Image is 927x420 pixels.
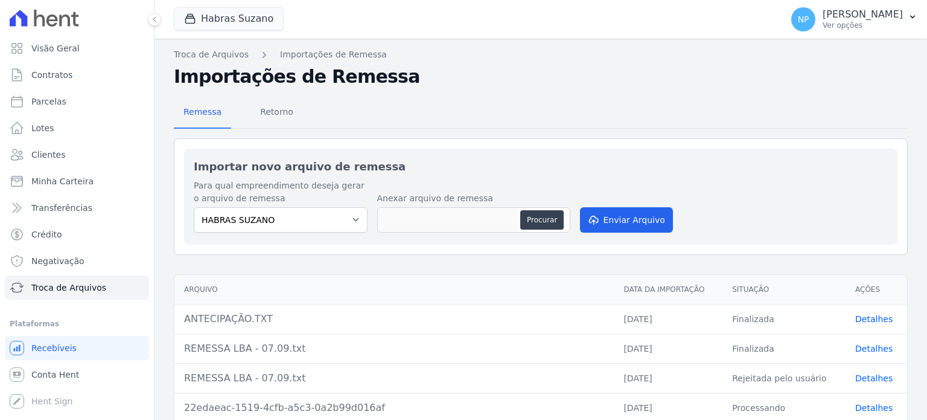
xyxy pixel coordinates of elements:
[823,8,903,21] p: [PERSON_NAME]
[5,116,149,140] a: Lotes
[31,122,54,134] span: Lotes
[846,275,907,305] th: Ações
[5,196,149,220] a: Transferências
[174,48,908,61] nav: Breadcrumb
[10,317,144,331] div: Plataformas
[31,175,94,187] span: Minha Carteira
[31,42,80,54] span: Visão Geral
[174,66,908,88] h2: Importações de Remessa
[855,403,893,413] a: Detalhes
[174,275,614,305] th: Arquivo
[5,222,149,247] a: Crédito
[31,342,77,354] span: Recebíveis
[520,210,564,230] button: Procurar
[31,282,106,294] span: Troca de Arquivos
[722,275,846,305] th: Situação
[174,97,231,129] a: Remessa
[5,363,149,387] a: Conta Hent
[280,48,387,61] a: Importações de Remessa
[855,314,893,324] a: Detalhes
[184,401,604,415] div: 22edaeac-1519-4cfb-a5c3-0a2b99d016af
[31,369,79,381] span: Conta Hent
[184,312,604,326] div: ANTECIPAÇÃO.TXT
[5,249,149,273] a: Negativação
[823,21,903,30] p: Ver opções
[253,100,301,124] span: Retorno
[5,276,149,300] a: Troca de Arquivos
[722,304,846,334] td: Finalizada
[31,95,66,108] span: Parcelas
[184,341,604,356] div: REMESSA LBA - 07.09.txt
[722,363,846,393] td: Rejeitada pelo usuário
[5,169,149,193] a: Minha Carteira
[5,336,149,360] a: Recebíveis
[194,179,368,205] label: Para qual empreendimento deseja gerar o arquivo de remessa
[174,7,284,30] button: Habras Suzano
[580,207,673,233] button: Enviar Arquivo
[31,149,65,161] span: Clientes
[782,2,927,36] button: NP [PERSON_NAME] Ver opções
[614,334,722,363] td: [DATE]
[184,371,604,386] div: REMESSA LBA - 07.09.txt
[5,36,149,60] a: Visão Geral
[722,334,846,363] td: Finalizada
[855,344,893,354] a: Detalhes
[614,304,722,334] td: [DATE]
[614,363,722,393] td: [DATE]
[174,97,303,129] nav: Tab selector
[174,48,249,61] a: Troca de Arquivos
[31,228,62,241] span: Crédito
[798,15,809,24] span: NP
[250,97,303,129] a: Retorno
[31,255,84,267] span: Negativação
[855,373,893,383] a: Detalhes
[377,192,570,205] label: Anexar arquivo de remessa
[176,100,229,124] span: Remessa
[5,63,149,87] a: Contratos
[5,143,149,167] a: Clientes
[5,89,149,114] a: Parcelas
[31,202,92,214] span: Transferências
[31,69,72,81] span: Contratos
[614,275,722,305] th: Data da Importação
[194,158,888,175] h2: Importar novo arquivo de remessa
